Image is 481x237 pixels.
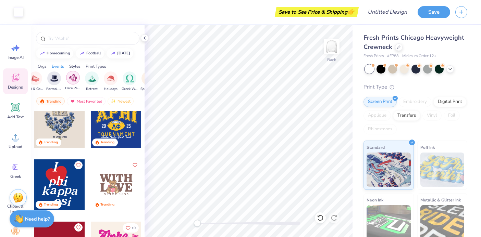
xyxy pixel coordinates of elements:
button: filter button [85,71,99,92]
img: Date Parties & Socials Image [69,74,77,82]
strong: Need help? [25,216,50,222]
span: Minimum Order: 12 + [402,53,436,59]
div: Trending [44,140,58,145]
span: Clipart & logos [4,203,27,214]
div: filter for Spring Break [140,71,156,92]
span: Fresh Prints [363,53,384,59]
span: Spring Break [140,87,156,92]
div: Applique [363,110,391,121]
img: Spring Break Image [145,75,152,82]
span: Date Parties & Socials [65,86,81,91]
img: Standard [367,153,411,187]
button: Like [74,223,83,232]
span: 10 [132,226,136,230]
div: Trending [100,202,114,207]
button: filter button [65,71,81,92]
div: filter for Greek Week [122,71,137,92]
button: filter button [27,71,43,92]
span: Neon Ink [367,196,383,203]
span: Standard [367,144,385,151]
button: football [76,48,104,58]
button: Save [418,6,450,18]
span: Holidays [104,87,118,92]
button: filter button [122,71,137,92]
img: Retreat Image [88,75,96,82]
div: filter for Date Parties & Socials [65,71,81,91]
div: Trending [36,97,65,105]
button: filter button [104,71,118,92]
span: Retreat [86,87,98,92]
div: Back [327,57,336,63]
span: Fresh Prints Chicago Heavyweight Crewneck [363,34,464,51]
div: Styles [69,63,81,69]
div: Trending [100,140,114,145]
div: Save to See Price & Shipping [276,7,357,17]
div: homecoming [47,51,70,55]
button: filter button [46,71,62,92]
img: PR & General Image [32,75,39,82]
div: Foil [444,110,460,121]
div: filter for Formal & Semi [46,71,62,92]
div: Events [52,63,64,69]
div: football [86,51,101,55]
span: Formal & Semi [46,87,62,92]
button: Like [74,161,83,169]
div: Transfers [393,110,420,121]
div: Vinyl [422,110,442,121]
img: trend_line.gif [110,51,116,55]
div: Most Favorited [67,97,106,105]
img: Puff Ink [420,153,465,187]
button: [DATE] [107,48,133,58]
img: Back [325,40,338,53]
img: newest.gif [111,99,116,104]
span: PR & General [27,87,43,92]
button: Like [123,223,139,233]
span: Puff Ink [420,144,435,151]
button: Like [131,161,139,169]
input: Try "Alpha" [47,35,135,42]
img: trend_line.gif [79,51,85,55]
img: Formal & Semi Image [50,75,58,82]
span: Metallic & Glitter Ink [420,196,461,203]
span: Upload [9,144,22,149]
div: Trending [44,202,58,207]
div: filter for PR & General [27,71,43,92]
div: Print Types [86,63,106,69]
div: Screen Print [363,97,397,107]
img: trending.gif [39,99,45,104]
div: Accessibility label [194,220,201,227]
div: Orgs [38,63,47,69]
img: Holidays Image [107,75,115,82]
span: # FP88 [387,53,399,59]
div: Digital Print [433,97,467,107]
img: Greek Week Image [126,75,134,82]
button: homecoming [36,48,73,58]
span: Image AI [8,55,24,60]
div: Newest [108,97,134,105]
img: most_fav.gif [70,99,75,104]
div: Print Type [363,83,467,91]
div: Rhinestones [363,124,397,134]
button: filter button [140,71,156,92]
div: halloween [117,51,130,55]
img: trend_line.gif [40,51,45,55]
span: Designs [8,84,23,90]
input: Untitled Design [362,5,412,19]
div: Embroidery [399,97,431,107]
span: 👉 [347,8,355,16]
span: Greek [10,174,21,179]
div: filter for Holidays [104,71,118,92]
div: filter for Retreat [85,71,99,92]
span: Greek Week [122,87,137,92]
span: Add Text [7,114,24,120]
